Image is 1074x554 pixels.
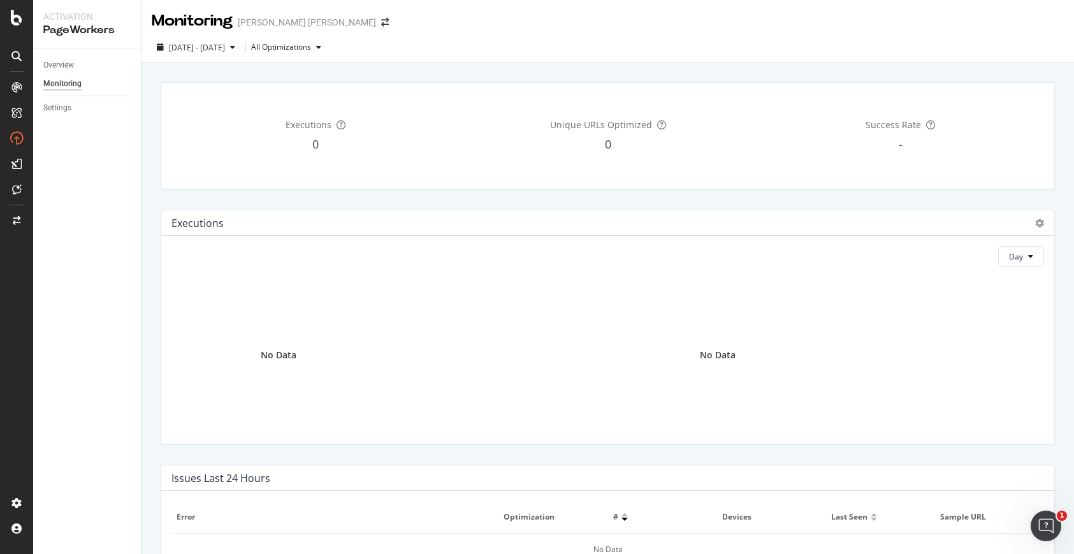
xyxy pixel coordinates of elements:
[43,59,132,72] a: Overview
[238,16,376,29] div: [PERSON_NAME] [PERSON_NAME]
[43,77,132,91] a: Monitoring
[43,10,131,23] div: Activation
[1009,251,1023,262] span: Day
[169,42,225,53] span: [DATE] - [DATE]
[940,511,1036,523] span: Sample URL
[43,101,71,115] div: Settings
[312,136,319,152] span: 0
[171,472,270,485] div: Issues Last 24 Hours
[866,119,921,131] span: Success Rate
[700,349,736,361] div: No Data
[1031,511,1061,541] iframe: Intercom live chat
[381,18,389,27] div: arrow-right-arrow-left
[43,59,74,72] div: Overview
[43,23,131,38] div: PageWorkers
[613,511,618,523] span: #
[251,37,326,57] button: All Optimizations
[177,511,490,523] span: Error
[1057,511,1067,521] span: 1
[152,10,233,32] div: Monitoring
[504,511,599,523] span: Optimization
[286,119,331,131] span: Executions
[43,101,132,115] a: Settings
[261,349,296,361] div: No Data
[998,246,1044,266] button: Day
[152,37,240,57] button: [DATE] - [DATE]
[43,77,82,91] div: Monitoring
[605,136,611,152] span: 0
[899,136,903,152] span: -
[831,511,867,523] span: Last seen
[251,43,311,51] div: All Optimizations
[722,511,818,523] span: Devices
[550,119,652,131] span: Unique URLs Optimized
[171,217,224,230] div: Executions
